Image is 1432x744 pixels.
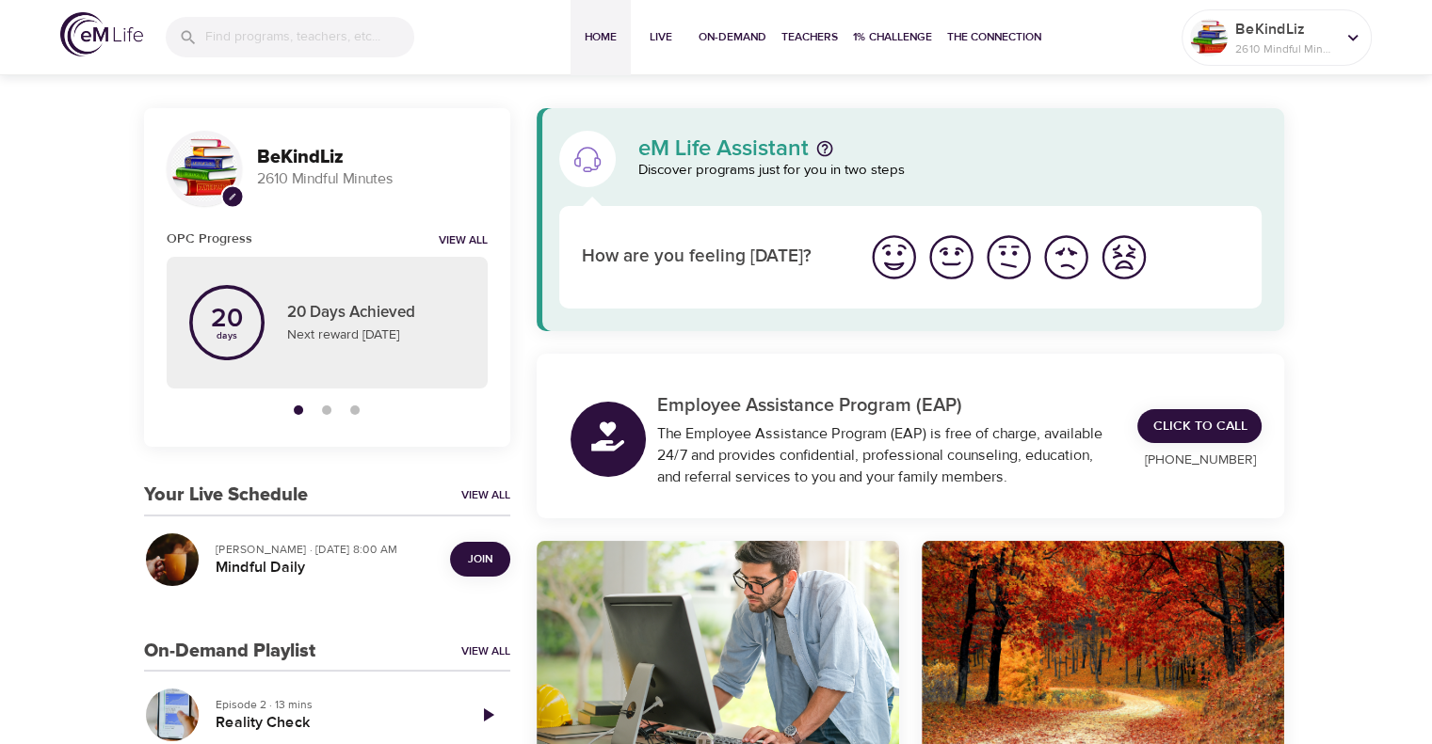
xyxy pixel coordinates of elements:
[638,160,1263,182] p: Discover programs just for you in two steps
[171,135,237,201] img: Remy Sharp
[923,229,980,286] button: I'm feeling good
[868,231,920,283] img: great
[781,27,838,47] span: Teachers
[211,306,243,332] p: 20
[1137,409,1262,444] a: Click to Call
[657,423,1116,488] div: The Employee Assistance Program (EAP) is free of charge, available 24/7 and provides confidential...
[1235,40,1335,57] p: 2610 Mindful Minutes
[1137,451,1262,470] p: [PHONE_NUMBER]
[980,229,1038,286] button: I'm feeling ok
[257,168,488,190] p: 2610 Mindful Minutes
[257,147,488,168] h3: BeKindLiz
[461,643,510,659] a: View All
[450,542,510,577] button: Join
[853,27,932,47] span: 1% Challenge
[205,17,414,57] input: Find programs, teachers, etc...
[865,229,923,286] button: I'm feeling great
[578,27,623,47] span: Home
[699,27,766,47] span: On-Demand
[1038,229,1095,286] button: I'm feeling bad
[60,12,143,56] img: logo
[1235,18,1335,40] p: BeKindLiz
[572,144,603,174] img: eM Life Assistant
[439,233,488,249] a: View all notifications
[1190,19,1228,56] img: Remy Sharp
[638,27,684,47] span: Live
[1152,415,1247,438] span: Click to Call
[144,687,201,743] button: Reality Check
[287,301,465,325] p: 20 Days Achieved
[465,692,510,737] a: Play Episode
[167,229,252,249] h6: OPC Progress
[144,641,315,662] h3: On-Demand Playlist
[638,137,809,160] p: eM Life Assistant
[287,325,465,345] p: Next reward [DATE]
[947,27,1041,47] span: The Connection
[216,696,450,713] p: Episode 2 · 13 mins
[461,487,510,503] a: View All
[216,541,435,558] p: [PERSON_NAME] · [DATE] 8:00 AM
[211,332,243,340] p: days
[144,484,308,506] h3: Your Live Schedule
[468,549,492,569] span: Join
[582,244,843,271] p: How are you feeling [DATE]?
[1040,231,1092,283] img: bad
[657,391,1116,419] p: Employee Assistance Program (EAP)
[983,231,1035,283] img: ok
[925,231,977,283] img: good
[216,713,450,733] h5: Reality Check
[1098,231,1150,283] img: worst
[216,558,435,578] h5: Mindful Daily
[1095,229,1152,286] button: I'm feeling worst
